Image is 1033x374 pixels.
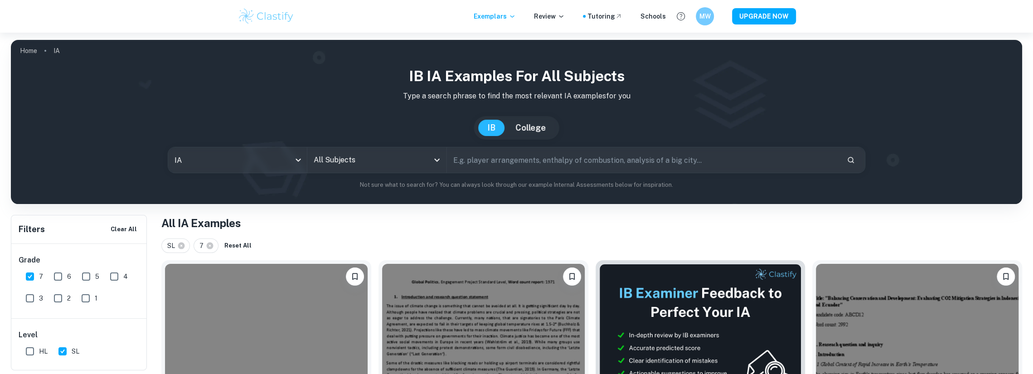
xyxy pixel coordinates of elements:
[20,44,37,57] a: Home
[474,11,516,21] p: Exemplars
[95,272,99,282] span: 5
[39,272,43,282] span: 7
[478,120,504,136] button: IB
[108,223,139,236] button: Clear All
[997,267,1015,286] button: Bookmark
[168,147,307,173] div: IA
[19,330,140,340] h6: Level
[11,40,1022,204] img: profile cover
[39,293,43,303] span: 3
[506,120,555,136] button: College
[53,46,60,56] p: IA
[640,11,666,21] a: Schools
[843,152,858,168] button: Search
[194,238,218,253] div: 7
[431,154,443,166] button: Open
[18,65,1015,87] h1: IB IA examples for all subjects
[19,223,45,236] h6: Filters
[167,241,179,251] span: SL
[222,239,254,253] button: Reset All
[67,272,71,282] span: 6
[72,346,79,356] span: SL
[732,8,796,24] button: UPGRADE NOW
[673,9,689,24] button: Help and Feedback
[447,147,839,173] input: E.g. player arrangements, enthalpy of combustion, analysis of a big city...
[39,346,48,356] span: HL
[534,11,565,21] p: Review
[199,241,208,251] span: 7
[18,180,1015,189] p: Not sure what to search for? You can always look through our example Internal Assessments below f...
[123,272,128,282] span: 4
[19,255,140,266] h6: Grade
[699,11,710,21] h6: MW
[161,238,190,253] div: SL
[18,91,1015,102] p: Type a search phrase to find the most relevant IA examples for you
[67,293,71,303] span: 2
[161,215,1022,231] h1: All IA Examples
[563,267,581,286] button: Bookmark
[587,11,622,21] a: Tutoring
[696,7,714,25] button: MW
[346,267,364,286] button: Bookmark
[238,7,295,25] img: Clastify logo
[95,293,97,303] span: 1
